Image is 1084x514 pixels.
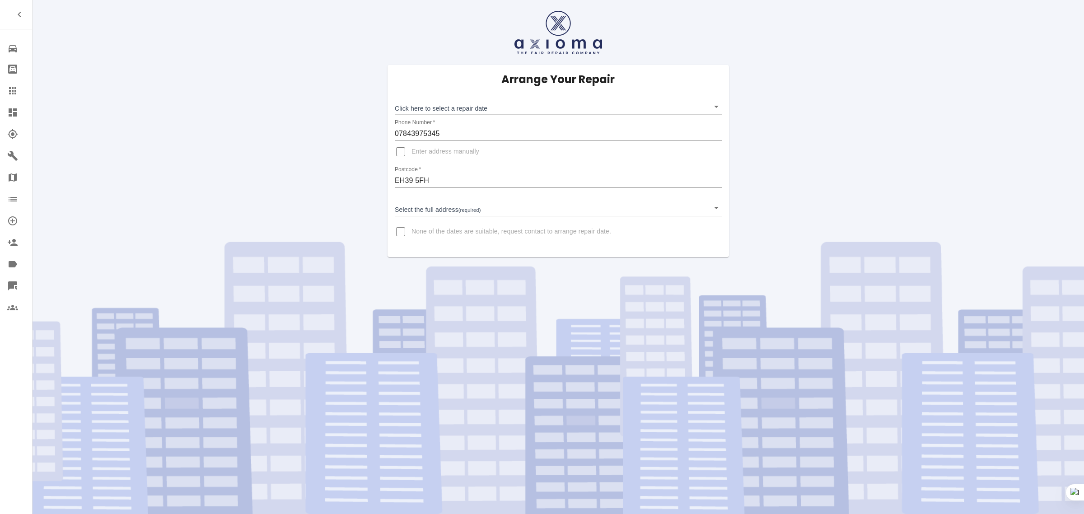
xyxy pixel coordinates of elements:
img: axioma [514,11,602,54]
span: None of the dates are suitable, request contact to arrange repair date. [411,227,611,236]
label: Phone Number [395,119,435,126]
h5: Arrange Your Repair [501,72,615,87]
span: Enter address manually [411,147,479,156]
label: Postcode [395,166,421,173]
